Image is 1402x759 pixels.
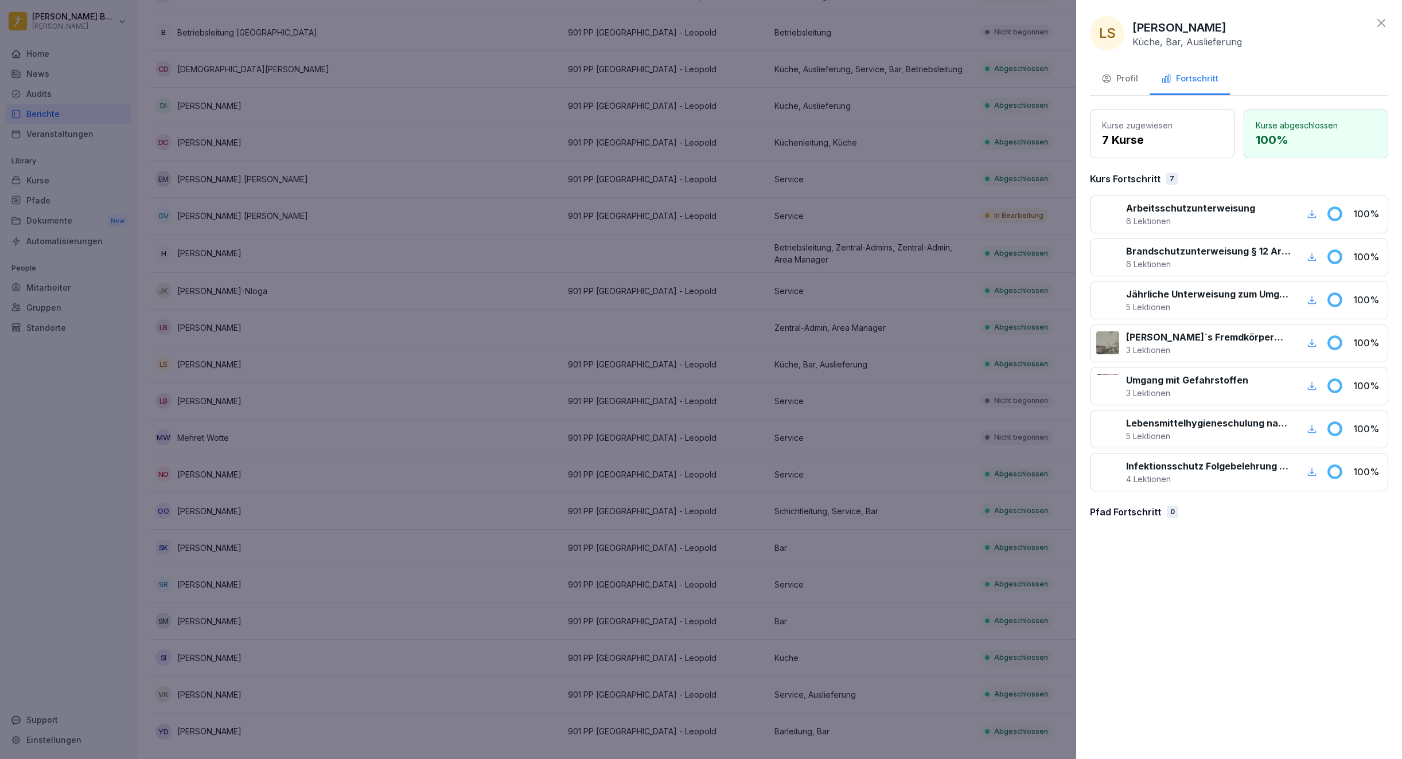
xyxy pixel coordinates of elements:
[1126,430,1291,442] p: 5 Lektionen
[1161,72,1218,85] div: Fortschritt
[1126,287,1291,301] p: Jährliche Unterweisung zum Umgang mit Schankanlagen
[1126,373,1248,387] p: Umgang mit Gefahrstoffen
[1126,330,1291,344] p: [PERSON_NAME]`s Fremdkörpermanagement
[1090,64,1150,95] button: Profil
[1132,19,1226,36] p: [PERSON_NAME]
[1090,172,1160,186] p: Kurs Fortschritt
[1126,301,1291,313] p: 5 Lektionen
[1126,387,1248,399] p: 3 Lektionen
[1353,293,1382,307] p: 100 %
[1090,505,1161,519] p: Pfad Fortschritt
[1353,422,1382,436] p: 100 %
[1150,64,1230,95] button: Fortschritt
[1102,119,1222,131] p: Kurse zugewiesen
[1256,131,1376,148] p: 100 %
[1256,119,1376,131] p: Kurse abgeschlossen
[1353,336,1382,350] p: 100 %
[1126,201,1255,215] p: Arbeitsschutzunterweisung
[1101,72,1138,85] div: Profil
[1126,459,1291,473] p: Infektionsschutz Folgebelehrung (nach §43 IfSG)
[1353,207,1382,221] p: 100 %
[1166,173,1178,185] div: 7
[1167,506,1178,518] div: 0
[1126,258,1291,270] p: 6 Lektionen
[1126,473,1291,485] p: 4 Lektionen
[1126,215,1255,227] p: 6 Lektionen
[1353,379,1382,393] p: 100 %
[1132,36,1242,48] p: Küche, Bar, Auslieferung
[1126,344,1291,356] p: 3 Lektionen
[1102,131,1222,148] p: 7 Kurse
[1353,465,1382,479] p: 100 %
[1353,250,1382,264] p: 100 %
[1126,416,1291,430] p: Lebensmittelhygieneschulung nach EU-Verordnung (EG) Nr. 852 / 2004
[1090,16,1124,50] div: LS
[1126,244,1291,258] p: Brandschutzunterweisung § 12 ArbSchG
